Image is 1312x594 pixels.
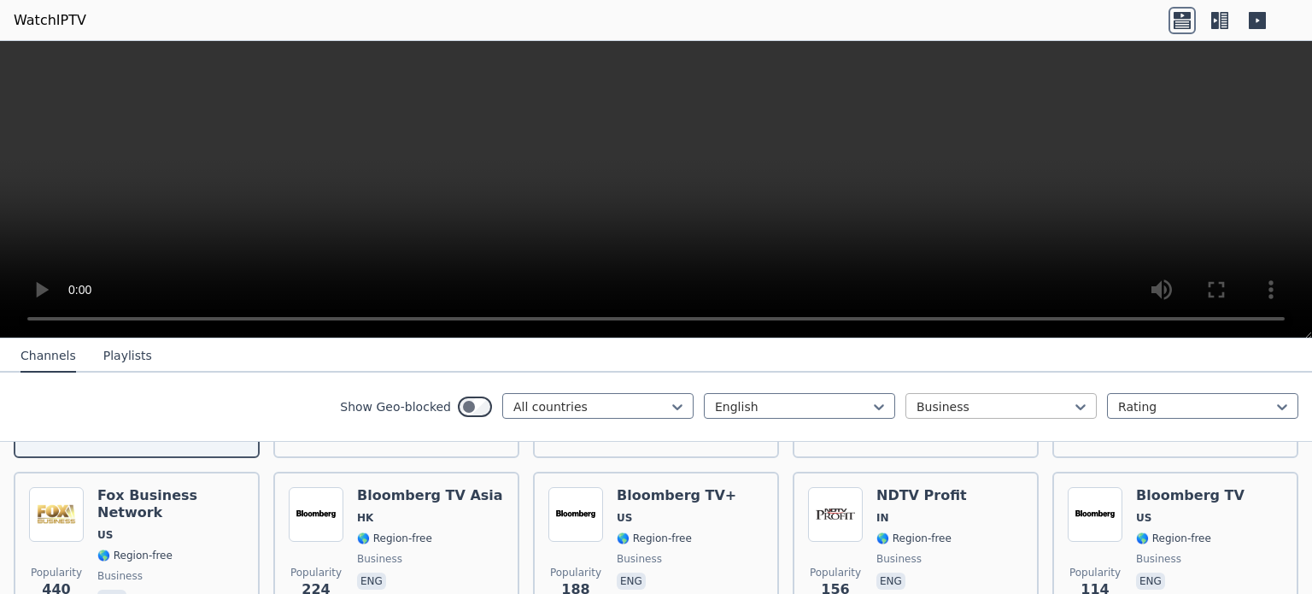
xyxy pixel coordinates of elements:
span: 🌎 Region-free [97,549,173,562]
span: US [1136,511,1151,525]
h6: NDTV Profit [876,487,967,504]
label: Show Geo-blocked [340,398,451,415]
span: Popularity [290,566,342,579]
span: HK [357,511,373,525]
span: business [617,552,662,566]
span: 🌎 Region-free [357,532,432,545]
span: Popularity [550,566,601,579]
p: eng [357,573,386,590]
p: eng [876,573,905,590]
span: US [617,511,632,525]
span: 🌎 Region-free [1136,532,1211,545]
span: US [97,528,113,542]
img: Bloomberg TV+ [548,487,603,542]
span: business [97,569,143,583]
button: Playlists [103,340,152,373]
span: business [357,552,402,566]
span: Popularity [1069,566,1121,579]
p: eng [617,573,646,590]
span: 🌎 Region-free [876,532,952,545]
h6: Fox Business Network [97,487,244,521]
h6: Bloomberg TV+ [617,487,736,504]
span: business [876,552,922,566]
img: Bloomberg TV [1068,487,1122,542]
img: Fox Business Network [29,487,84,542]
button: Channels [20,340,76,373]
span: Popularity [31,566,82,579]
h6: Bloomberg TV Asia [357,487,503,504]
img: Bloomberg TV Asia [289,487,343,542]
span: business [1136,552,1181,566]
a: WatchIPTV [14,10,86,31]
img: NDTV Profit [808,487,863,542]
h6: Bloomberg TV [1136,487,1245,504]
p: eng [1136,573,1165,590]
span: Popularity [810,566,861,579]
span: 🌎 Region-free [617,532,692,545]
span: IN [876,511,889,525]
